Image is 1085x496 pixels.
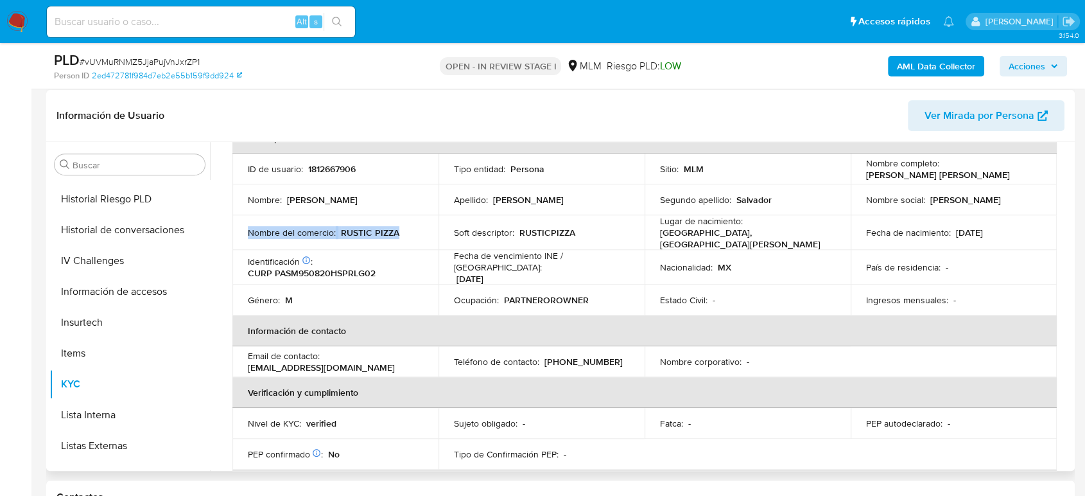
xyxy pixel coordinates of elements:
p: Ingresos mensuales : [866,294,948,306]
p: [PERSON_NAME] [PERSON_NAME] [866,169,1010,181]
p: OPEN - IN REVIEW STAGE I [440,57,561,75]
p: [GEOGRAPHIC_DATA], [GEOGRAPHIC_DATA][PERSON_NAME] [660,227,830,250]
p: [EMAIL_ADDRESS][DOMAIN_NAME] [248,362,395,373]
p: - [747,356,749,368]
span: Alt [297,15,307,28]
p: diego.gardunorosas@mercadolibre.com.mx [985,15,1057,28]
button: Acciones [1000,56,1067,76]
p: Nacionalidad : [660,261,713,273]
p: 1812667906 [308,163,356,175]
span: 3.154.0 [1058,30,1079,40]
p: Lugar de nacimiento : [660,215,743,227]
p: PEP confirmado : [248,448,323,460]
button: Ver Mirada por Persona [908,100,1064,131]
p: PEP autodeclarado : [866,418,942,429]
button: Marcas AML [49,461,210,492]
h1: Información de Usuario [56,109,164,122]
p: País de residencia : [866,261,941,273]
button: KYC [49,369,210,400]
span: Riesgo PLD: [606,59,681,73]
p: - [564,448,566,460]
b: PLD [54,49,80,70]
p: RUSTIC PIZZA [341,227,399,238]
p: verified [306,418,336,429]
button: IV Challenges [49,245,210,276]
p: - [688,418,691,429]
p: Persona [510,163,544,175]
p: M [285,294,293,306]
p: Nivel de KYC : [248,418,301,429]
p: Ocupación : [454,294,499,306]
th: Verificación y cumplimiento [232,377,1057,408]
p: Nombre corporativo : [660,356,742,368]
p: [PERSON_NAME] [930,194,1001,206]
p: Nombre social : [866,194,925,206]
button: Insurtech [49,307,210,338]
p: - [953,294,956,306]
p: ID de usuario : [248,163,303,175]
p: Segundo apellido : [660,194,731,206]
p: - [523,418,525,429]
span: Ver Mirada por Persona [924,100,1034,131]
a: Salir [1062,15,1075,28]
p: [PERSON_NAME] [287,194,358,206]
p: Nombre completo : [866,157,939,169]
a: Notificaciones [943,16,954,27]
div: MLM [566,59,601,73]
span: Acciones [1009,56,1045,76]
span: LOW [659,58,681,73]
p: [PHONE_NUMBER] [544,356,623,368]
p: Fecha de nacimiento : [866,227,951,238]
p: Email de contacto : [248,350,320,362]
p: [DATE] [456,273,483,285]
span: Accesos rápidos [858,15,930,28]
b: AML Data Collector [897,56,975,76]
p: - [713,294,715,306]
p: Fecha de vencimiento INE / [GEOGRAPHIC_DATA] : [454,250,629,273]
span: s [314,15,318,28]
p: Salvador [736,194,772,206]
p: No [328,448,340,460]
p: Soft descriptor : [454,227,514,238]
p: Sujeto obligado : [454,418,517,429]
input: Buscar usuario o caso... [47,13,355,30]
p: Nombre : [248,194,282,206]
button: Información de accesos [49,276,210,307]
button: AML Data Collector [888,56,984,76]
button: Lista Interna [49,400,210,430]
button: Buscar [60,159,70,170]
p: [PERSON_NAME] [493,194,564,206]
p: CURP PASM950820HSPRLG02 [248,267,376,279]
p: PARTNEROROWNER [504,294,589,306]
p: MX [718,261,731,273]
p: Tipo de Confirmación PEP : [454,448,559,460]
button: Listas Externas [49,430,210,461]
input: Buscar [73,159,200,171]
button: search-icon [324,13,350,31]
p: - [948,418,950,429]
p: Teléfono de contacto : [454,356,539,368]
p: - [946,261,948,273]
p: Apellido : [454,194,488,206]
p: Sitio : [660,163,679,175]
p: Nombre del comercio : [248,227,336,238]
button: Historial de conversaciones [49,215,210,245]
p: Estado Civil : [660,294,707,306]
span: # vUVMuRNMZ5JjaPujVnJxrZP1 [80,55,200,68]
b: Person ID [54,70,89,82]
button: Historial Riesgo PLD [49,184,210,215]
p: MLM [684,163,704,175]
p: Identificación : [248,256,313,267]
th: Información de contacto [232,315,1057,346]
p: Género : [248,294,280,306]
p: Fatca : [660,418,683,429]
a: 2ed472781f984d7eb2e55b159f9dd924 [92,70,242,82]
p: RUSTICPIZZA [519,227,575,238]
p: [DATE] [956,227,983,238]
button: Items [49,338,210,369]
p: Tipo entidad : [454,163,505,175]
